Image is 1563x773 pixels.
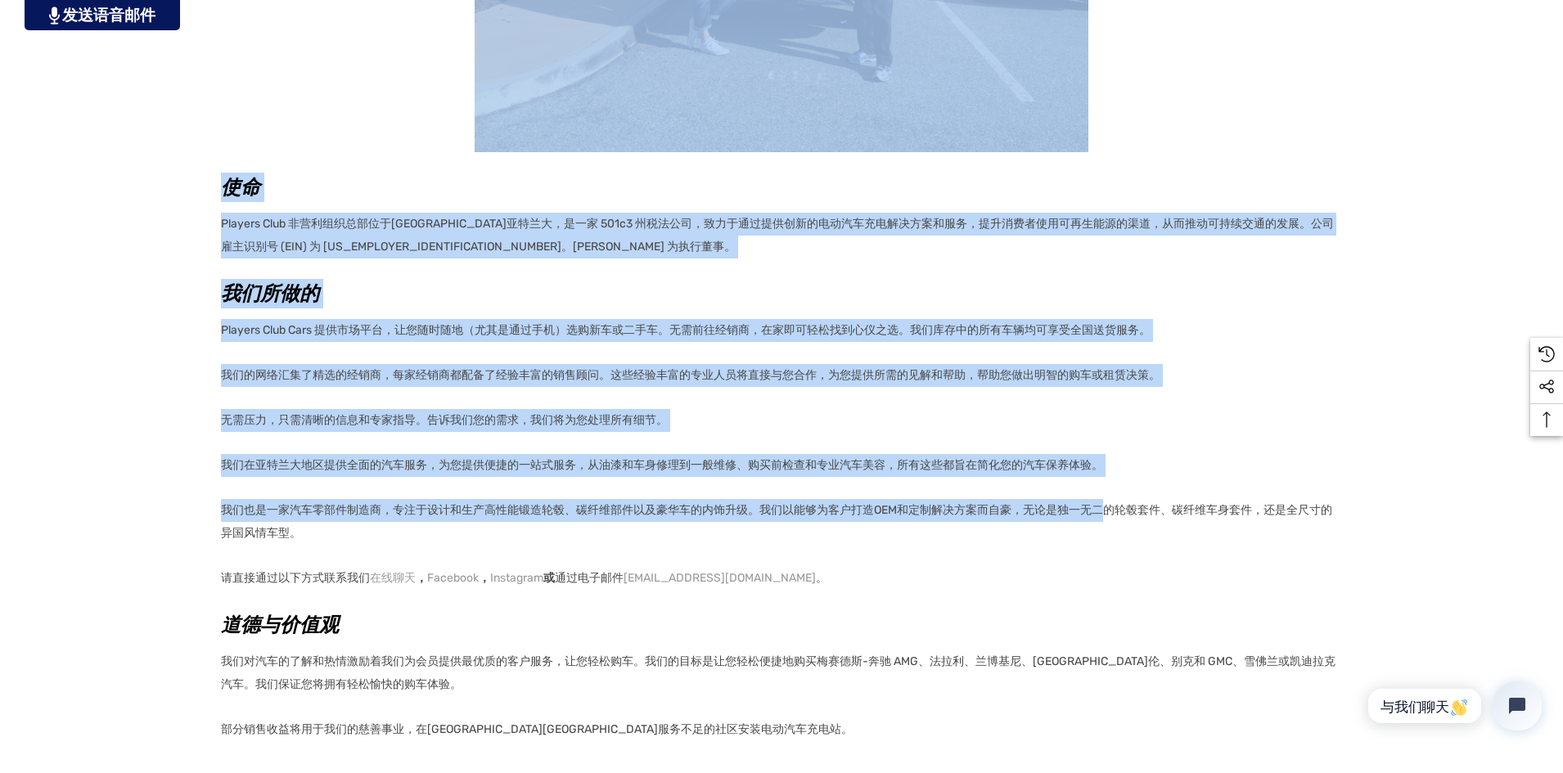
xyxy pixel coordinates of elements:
[1538,379,1555,395] svg: 社交媒体
[221,217,1334,254] font: Players Club 非营利组织总部位于[GEOGRAPHIC_DATA]亚特兰大，是一家 501c3 州税法公司，致力于通过提供创新的电动汽车充电解决方案和服务，提升消费者使用可再生能源的...
[624,567,816,590] a: [EMAIL_ADDRESS][DOMAIN_NAME]
[1340,667,1556,744] iframe: Tidio 聊天
[427,571,479,585] font: Facebook
[221,654,1336,691] font: 我们对汽车的了解和热情激励着我们为会员提供最优质的客户服务，让您轻松购车。我们的目标是让您轻松便捷地购买梅赛德斯-奔驰 AMG、法拉利、兰博基尼、[GEOGRAPHIC_DATA]伦、别克和 G...
[221,282,319,305] font: 我们所做的
[221,458,1103,472] font: 我们在亚特兰大地区提供全面的汽车服务，为您提供便捷的一站式服务，从油漆和车身修理到一般维修、购买前检查和专业汽车美容，所有这些都旨在简化您的汽车保养体验。
[49,7,60,25] img: PjwhLS0gR2VuZXJhdG9yOiBHcmF2aXQuaW8gLS0+PHN2ZyB4bWxucz0iaHR0cDovL3d3dy53My5vcmcvMjAwMC9zdmciIHhtb...
[1530,411,1563,428] svg: 顶部
[221,413,668,427] font: 无需压力，只需清晰的信息和专家指导。告诉我们您的需求，我们将为您处理所有细节。
[221,323,1151,337] font: Players Club Cars 提供市场平台，让您随时随地（尤其是通过手机）选购新车或二手车。无需前往经销商，在家即可轻松找到心仪之选。我们库存中的所有车辆均可享受全国送货服务。
[479,571,490,585] font: ，
[221,571,370,585] font: 请直接通过以下方式联系我们
[62,7,155,24] font: 发送语音邮件
[1538,346,1555,362] svg: 最近浏览
[490,567,543,590] a: Instagram
[416,571,427,585] font: ，
[490,571,543,585] font: Instagram
[816,571,827,585] font: 。
[221,368,1160,382] font: 我们的网络汇集了精选的经销商，每家经销商都配备了经验丰富的销售顾问。这些经验丰富的专业人员将直接与您合作，为您提供所需的见解和帮助，帮助您做出明智的购车或租赁决策。
[221,176,260,199] font: 使命
[221,722,853,736] font: 部分销售收益将用于我们的慈善事业，在[GEOGRAPHIC_DATA][GEOGRAPHIC_DATA]服务不足的社区安装电动汽车充电站。
[370,567,416,590] a: 在线聊天
[221,503,1332,540] font: 我们也是一家汽车零部件制造商，专注于设计和生产高性能锻造轮毂、碳纤维部件以及豪华车的内饰升级。我们以能够为客户打造OEM和定制解决方案而自豪，无论是独一无二的轮毂套件、碳纤维车身套件，还是全尺寸...
[624,571,816,585] font: [EMAIL_ADDRESS][DOMAIN_NAME]
[370,571,416,585] font: 在线聊天
[555,571,624,585] font: 通过电子邮件
[221,613,339,636] font: 道德与价值观
[427,567,479,590] a: Facebook
[543,571,555,585] font: 或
